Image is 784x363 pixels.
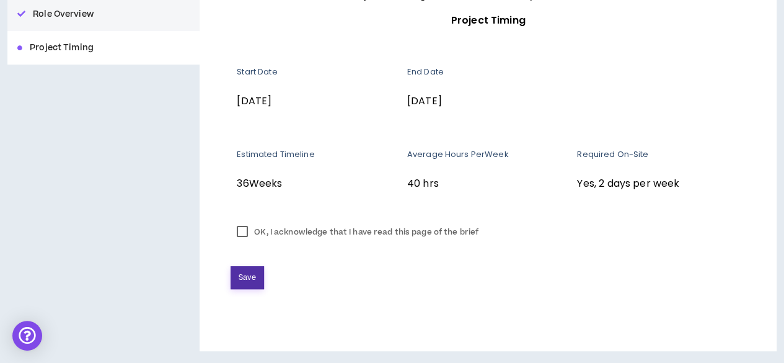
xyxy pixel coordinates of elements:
div: Open Intercom Messenger [12,321,42,351]
p: Estimated Timeline [237,149,397,160]
p: Start Date [237,66,397,78]
p: [DATE] [407,93,568,109]
p: End Date [407,66,568,78]
p: [DATE] [237,93,397,109]
label: OK, I acknowledge that I have read this page of the brief [231,223,485,241]
p: 36 Weeks [237,176,397,192]
p: 40 hrs [407,176,568,192]
button: Save [231,266,263,289]
p: Yes, 2 days per week [577,176,746,192]
h3: Project Timing [231,12,746,29]
span: Save [239,272,255,284]
p: Required On-Site [577,149,746,160]
p: Average Hours Per Week [407,149,568,160]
